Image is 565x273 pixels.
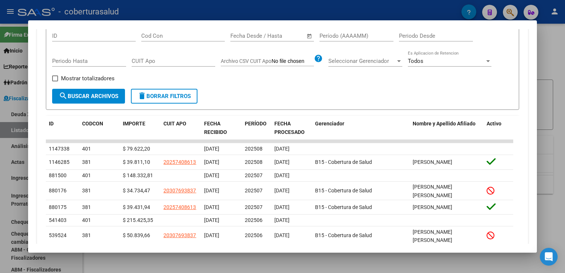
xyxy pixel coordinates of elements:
[221,58,271,64] span: Archivo CSV CUIT Apo
[201,116,242,140] datatable-header-cell: FECHA RECIBIDO
[163,232,196,238] span: 20307693837
[138,93,191,100] span: Borrar Filtros
[274,188,290,193] span: [DATE]
[138,91,146,100] mat-icon: delete
[82,121,103,127] span: CODCON
[410,116,484,140] datatable-header-cell: Nombre y Apellido Afiliado
[82,188,91,193] span: 381
[204,172,219,178] span: [DATE]
[274,232,290,238] span: [DATE]
[274,121,305,135] span: FECHA PROCESADO
[61,74,115,83] span: Mostrar totalizadores
[413,204,452,210] span: [PERSON_NAME]
[82,146,91,152] span: 401
[245,172,263,178] span: 202507
[163,159,196,165] span: 20257408613
[163,188,196,193] span: 20307693837
[49,146,70,152] span: 1147338
[123,204,150,210] span: $ 39.431,94
[315,121,344,127] span: Gerenciador
[59,91,68,100] mat-icon: search
[131,89,197,104] button: Borrar Filtros
[312,116,410,140] datatable-header-cell: Gerenciador
[204,121,227,135] span: FECHA RECIBIDO
[82,232,91,238] span: 381
[204,204,219,210] span: [DATE]
[49,204,67,210] span: 880175
[59,93,118,100] span: Buscar Archivos
[52,89,125,104] button: Buscar Archivos
[245,204,263,210] span: 202507
[245,232,263,238] span: 202506
[315,159,372,165] span: B15 - Cobertura de Salud
[204,217,219,223] span: [DATE]
[413,229,452,243] span: [PERSON_NAME] [PERSON_NAME]
[271,116,312,140] datatable-header-cell: FECHA PROCESADO
[49,159,70,165] span: 1146285
[328,58,396,64] span: Seleccionar Gerenciador
[163,121,186,127] span: CUIT APO
[245,217,263,223] span: 202506
[46,116,79,140] datatable-header-cell: ID
[274,204,290,210] span: [DATE]
[123,172,153,178] span: $ 148.332,81
[315,204,372,210] span: B15 - Cobertura de Salud
[413,159,452,165] span: [PERSON_NAME]
[79,116,105,140] datatable-header-cell: CODCON
[274,217,290,223] span: [DATE]
[160,116,201,140] datatable-header-cell: CUIT APO
[123,121,145,127] span: IMPORTE
[49,232,67,238] span: 539524
[487,121,501,127] span: Activo
[123,232,150,238] span: $ 50.839,66
[123,217,153,223] span: $ 215.425,35
[245,121,267,127] span: PERÍODO
[230,33,260,39] input: Fecha inicio
[204,232,219,238] span: [DATE]
[305,32,314,40] button: Open calendar
[245,188,263,193] span: 202507
[245,159,263,165] span: 202508
[274,172,290,178] span: [DATE]
[82,172,91,178] span: 401
[271,58,314,65] input: Archivo CSV CUIT Apo
[49,121,54,127] span: ID
[413,121,476,127] span: Nombre y Apellido Afiliado
[314,54,323,63] mat-icon: help
[82,204,91,210] span: 381
[484,116,513,140] datatable-header-cell: Activo
[123,188,150,193] span: $ 34.734,47
[274,146,290,152] span: [DATE]
[204,146,219,152] span: [DATE]
[49,172,67,178] span: 881500
[315,232,372,238] span: B15 - Cobertura de Salud
[267,33,303,39] input: Fecha fin
[242,116,271,140] datatable-header-cell: PERÍODO
[540,248,558,266] div: Open Intercom Messenger
[123,146,150,152] span: $ 79.622,20
[204,159,219,165] span: [DATE]
[123,159,150,165] span: $ 39.811,10
[163,204,196,210] span: 20257408613
[82,217,91,223] span: 401
[49,217,67,223] span: 541403
[413,184,452,198] span: [PERSON_NAME] [PERSON_NAME]
[204,188,219,193] span: [DATE]
[245,146,263,152] span: 202508
[82,159,91,165] span: 381
[274,159,290,165] span: [DATE]
[49,188,67,193] span: 880176
[315,188,372,193] span: B15 - Cobertura de Salud
[408,58,423,64] span: Todos
[120,116,160,140] datatable-header-cell: IMPORTE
